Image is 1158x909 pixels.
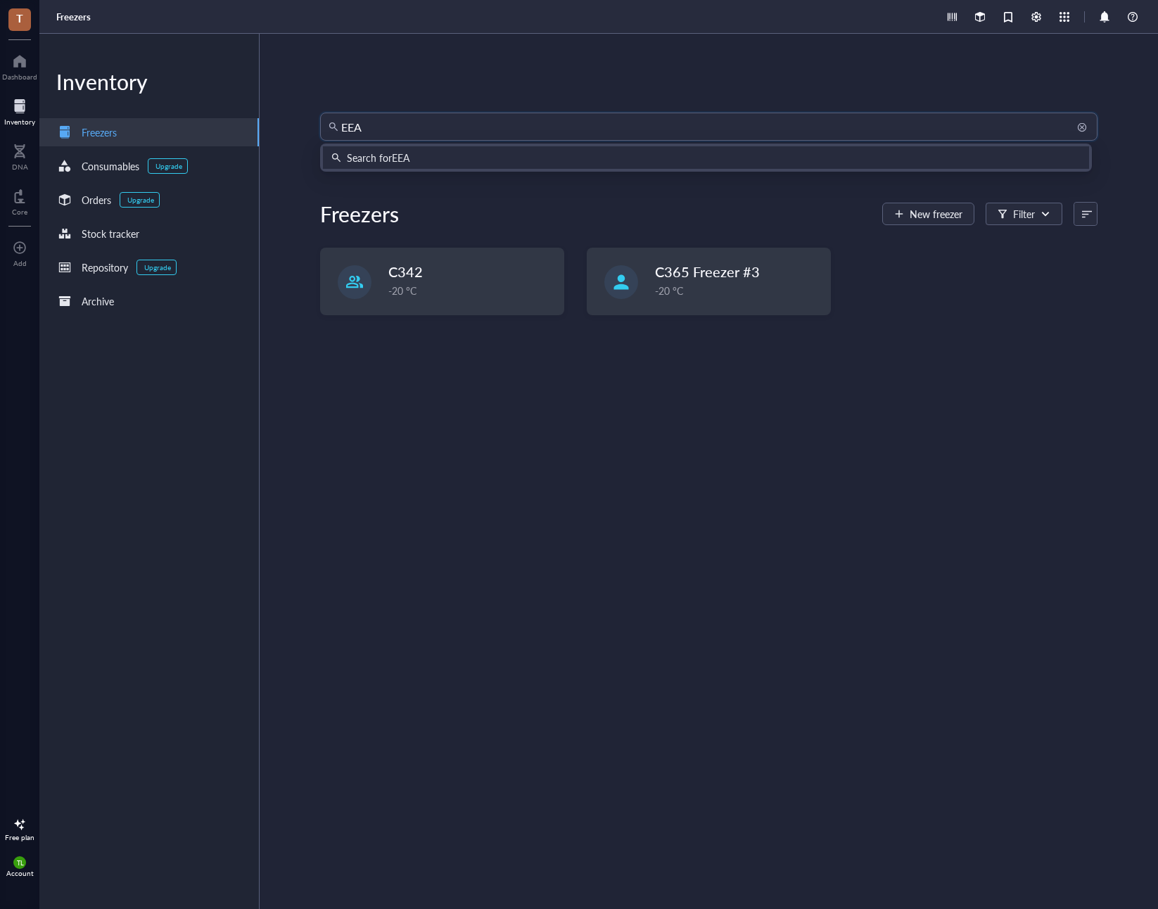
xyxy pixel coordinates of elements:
[13,259,27,267] div: Add
[2,50,37,81] a: Dashboard
[39,186,259,214] a: OrdersUpgrade
[1013,206,1035,222] div: Filter
[347,150,409,165] div: Search for EEA
[2,72,37,81] div: Dashboard
[39,220,259,248] a: Stock tracker
[144,263,171,272] div: Upgrade
[12,140,28,171] a: DNA
[655,283,822,298] div: -20 °C
[5,833,34,841] div: Free plan
[39,152,259,180] a: ConsumablesUpgrade
[882,203,974,225] button: New freezer
[12,163,28,171] div: DNA
[82,125,117,140] div: Freezers
[4,117,35,126] div: Inventory
[12,185,27,216] a: Core
[155,162,182,170] div: Upgrade
[16,859,23,867] span: TL
[82,260,128,275] div: Repository
[82,226,139,241] div: Stock tracker
[388,262,423,281] span: C342
[39,68,259,96] div: Inventory
[388,283,555,298] div: -20 °C
[6,869,34,877] div: Account
[39,253,259,281] a: RepositoryUpgrade
[127,196,154,204] div: Upgrade
[82,293,114,309] div: Archive
[16,9,23,27] span: T
[655,262,760,281] span: C365 Freezer #3
[82,192,111,208] div: Orders
[910,208,962,220] span: New freezer
[39,287,259,315] a: Archive
[56,11,94,23] a: Freezers
[12,208,27,216] div: Core
[39,118,259,146] a: Freezers
[320,200,399,228] div: Freezers
[82,158,139,174] div: Consumables
[4,95,35,126] a: Inventory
